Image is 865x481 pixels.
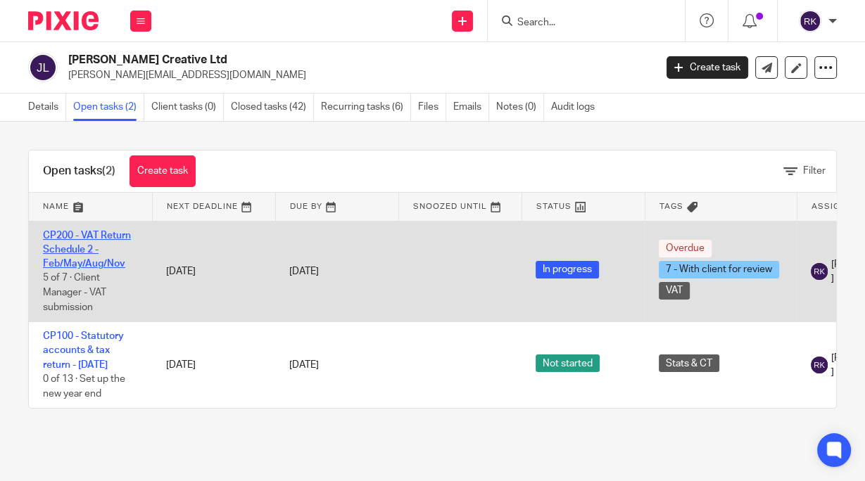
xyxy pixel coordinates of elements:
a: Client tasks (0) [151,94,224,121]
span: Status [536,203,572,210]
p: [PERSON_NAME][EMAIL_ADDRESS][DOMAIN_NAME] [68,68,645,82]
td: [DATE] [152,322,275,409]
span: In progress [536,261,599,278]
span: 5 of 7 · Client Manager - VAT submission [43,274,106,312]
a: Create task [130,155,196,187]
span: 7 - With client for review [659,261,779,278]
a: Files [418,94,446,121]
span: Overdue [659,240,712,257]
span: 0 of 13 · Set up the new year end [43,374,125,399]
a: Notes (0) [496,94,544,121]
a: CP200 - VAT Return Schedule 2 - Feb/May/Aug/Nov [43,231,131,269]
a: Recurring tasks (6) [321,94,411,121]
a: Emails [453,94,489,121]
h2: [PERSON_NAME] Creative Ltd [68,53,530,68]
span: Filter [803,166,826,176]
span: VAT [659,282,690,300]
span: Not started [536,354,600,372]
img: svg%3E [799,10,821,32]
img: svg%3E [811,263,828,280]
a: CP100 - Statutory accounts & tax return - [DATE] [43,331,124,370]
h1: Open tasks [43,164,115,179]
span: [DATE] [289,267,319,276]
a: Details [28,94,66,121]
a: Create task [667,56,748,79]
span: Stats & CT [659,354,719,372]
span: Snoozed Until [413,203,487,210]
span: [DATE] [289,360,319,370]
input: Search [516,17,643,30]
img: Pixie [28,11,99,30]
span: Tags [659,203,683,210]
img: svg%3E [811,357,828,373]
img: svg%3E [28,53,58,82]
a: Audit logs [551,94,602,121]
span: (2) [102,165,115,177]
a: Open tasks (2) [73,94,144,121]
a: Closed tasks (42) [231,94,314,121]
td: [DATE] [152,221,275,322]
